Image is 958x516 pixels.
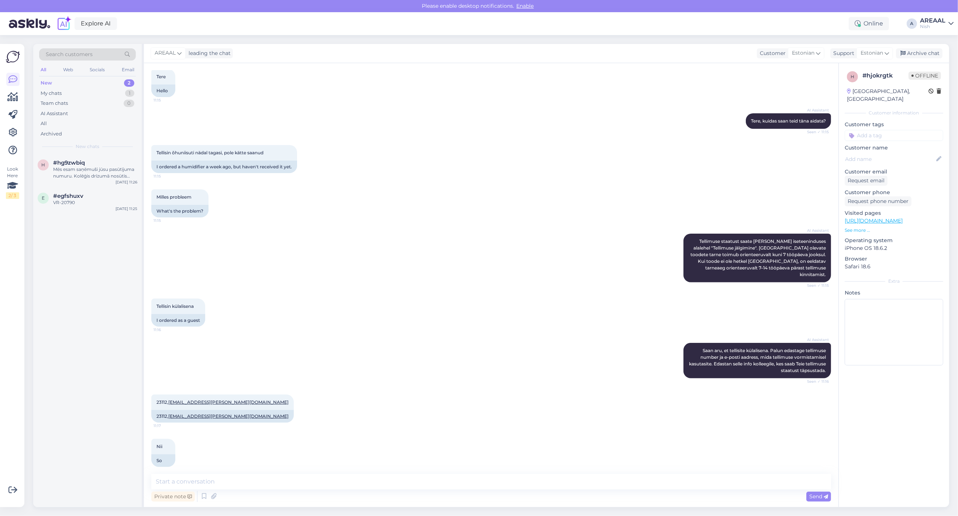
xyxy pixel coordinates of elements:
[845,255,943,263] p: Browser
[845,176,888,186] div: Request email
[6,166,19,199] div: Look Here
[845,217,903,224] a: [URL][DOMAIN_NAME]
[896,48,943,58] div: Archive chat
[792,49,814,57] span: Estonian
[168,399,289,405] a: [EMAIL_ADDRESS][PERSON_NAME][DOMAIN_NAME]
[155,49,176,57] span: AREAAL
[845,196,912,206] div: Request phone number
[845,244,943,252] p: iPhone OS 18.6.2
[845,189,943,196] p: Customer phone
[845,209,943,217] p: Visited pages
[53,159,85,166] span: #hg9zwbiq
[6,192,19,199] div: 2 / 3
[862,71,909,80] div: # hjokrgtk
[41,162,45,168] span: h
[801,228,829,233] span: AI Assistant
[41,110,68,117] div: AI Assistant
[830,49,854,57] div: Support
[845,110,943,116] div: Customer information
[56,16,72,31] img: explore-ai
[41,90,62,97] div: My chats
[62,65,75,75] div: Web
[53,193,83,199] span: #egfshuxv
[154,97,181,103] span: 11:15
[156,444,162,449] span: Nii
[151,314,205,327] div: I ordered as a guest
[154,423,181,429] span: 11:17
[6,50,20,64] img: Askly Logo
[53,166,137,179] div: Mēs esam saņēmuši jūsu pasūtījuma numuru. Kolēģis drīzumā nosūtīs apstiprinājuma e-pastu vēlreiz.
[847,87,928,103] div: [GEOGRAPHIC_DATA], [GEOGRAPHIC_DATA]
[801,107,829,113] span: AI Assistant
[801,379,829,384] span: Seen ✓ 11:16
[154,327,181,333] span: 11:16
[156,74,166,79] span: Tere
[801,337,829,343] span: AI Assistant
[845,155,935,163] input: Add name
[151,161,297,173] div: I ordered a humidifier a week ago, but haven't received it yet.
[845,263,943,271] p: Safari 18.6
[757,49,786,57] div: Customer
[845,130,943,141] input: Add a tag
[41,79,52,87] div: New
[514,3,536,9] span: Enable
[46,51,93,58] span: Search customers
[156,399,289,405] span: 23112,
[151,205,209,217] div: What's the problem?
[920,24,945,30] div: Nish
[920,18,945,24] div: AREAAL
[845,227,943,234] p: See more ...
[845,168,943,176] p: Customer email
[168,413,289,419] a: [EMAIL_ADDRESS][PERSON_NAME][DOMAIN_NAME]
[851,74,854,79] span: h
[151,85,175,97] div: Hello
[845,278,943,285] div: Extra
[41,120,47,127] div: All
[124,100,134,107] div: 0
[53,199,137,206] div: VR-20790
[156,194,192,200] span: Milles probleem
[845,237,943,244] p: Operating system
[125,90,134,97] div: 1
[909,72,941,80] span: Offline
[42,195,45,201] span: e
[116,206,137,211] div: [DATE] 11:25
[751,118,826,124] span: Tere, kuidas saan teid täna aidata?
[849,17,889,30] div: Online
[154,173,181,179] span: 11:15
[809,493,828,500] span: Send
[41,130,62,138] div: Archived
[801,283,829,288] span: Seen ✓ 11:15
[151,454,175,467] div: So
[801,129,829,135] span: Seen ✓ 11:15
[861,49,883,57] span: Estonian
[41,100,68,107] div: Team chats
[156,150,263,155] span: Tellisin õhuniisuti nädal tagasi, pole kätte saanud
[154,218,181,223] span: 11:15
[151,410,294,423] div: 23112,
[907,18,917,29] div: A
[845,121,943,128] p: Customer tags
[120,65,136,75] div: Email
[116,179,137,185] div: [DATE] 11:26
[75,17,117,30] a: Explore AI
[151,492,195,502] div: Private note
[690,238,827,277] span: Tellimuse staatust saate [PERSON_NAME] iseteeninduses alalehel "Tellimuse jälgimine". [GEOGRAPHIC...
[124,79,134,87] div: 2
[88,65,106,75] div: Socials
[689,348,827,373] span: Saan aru, et tellisite külalisena. Palun edastage tellimuse number ja e-posti aadress, mida telli...
[39,65,48,75] div: All
[156,303,194,309] span: Tellisin külalisena
[186,49,231,57] div: leading the chat
[76,143,99,150] span: New chats
[920,18,954,30] a: AREAALNish
[845,144,943,152] p: Customer name
[845,289,943,297] p: Notes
